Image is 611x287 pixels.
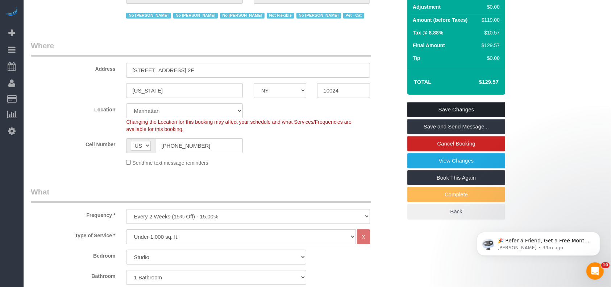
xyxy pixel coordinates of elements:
a: Save and Send Message... [407,119,505,134]
strong: Total [414,79,432,85]
div: $0.00 [478,3,500,11]
span: No [PERSON_NAME] [126,13,171,19]
input: Cell Number [155,138,242,153]
label: Bathroom [25,270,121,280]
label: Bedroom [25,250,121,259]
label: Final Amount [413,42,445,49]
span: Send me text message reminders [132,160,208,166]
span: No [PERSON_NAME] [173,13,218,19]
label: Amount (before Taxes) [413,16,467,24]
span: No [PERSON_NAME] [220,13,265,19]
label: Cell Number [25,138,121,148]
iframe: Intercom live chat [586,262,604,280]
label: Address [25,63,121,73]
input: City [126,83,242,98]
span: Changing the Location for this booking may affect your schedule and what Services/Frequencies are... [126,119,352,132]
div: $10.57 [478,29,500,36]
div: $0.00 [478,54,500,62]
a: View Changes [407,153,505,168]
label: Tip [413,54,420,62]
label: Adjustment [413,3,441,11]
span: Not Flexible [267,13,294,19]
input: Zip Code [317,83,370,98]
a: Cancel Booking [407,136,505,151]
span: No [PERSON_NAME] [296,13,341,19]
label: Type of Service * [25,229,121,239]
a: Back [407,204,505,219]
a: Book This Again [407,170,505,185]
img: Automaid Logo [4,7,19,17]
label: Tax @ 8.88% [413,29,443,36]
div: $119.00 [478,16,500,24]
label: Location [25,103,121,113]
iframe: Intercom notifications message [466,217,611,267]
a: Save Changes [407,102,505,117]
div: $129.57 [478,42,500,49]
h4: $129.57 [457,79,499,85]
span: 10 [601,262,610,268]
legend: Where [31,40,371,57]
span: Pet - Cat [343,13,364,19]
label: Frequency * [25,209,121,219]
legend: What [31,186,371,203]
